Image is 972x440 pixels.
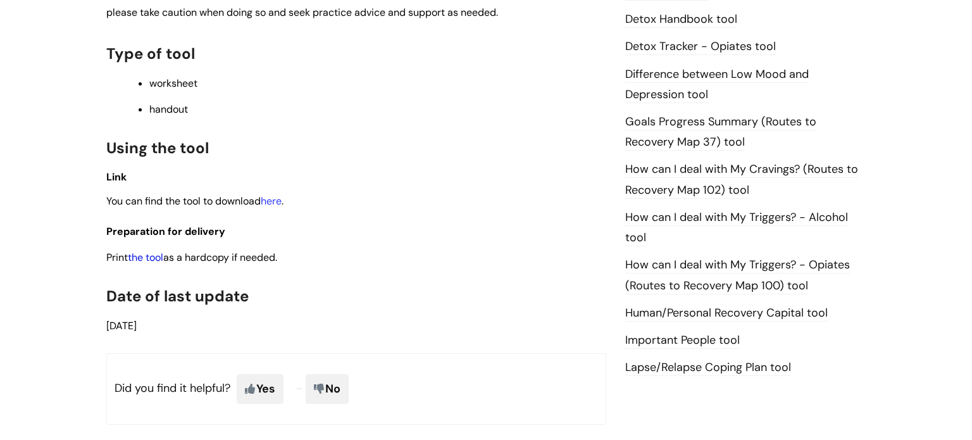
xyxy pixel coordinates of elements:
[106,251,277,264] span: Print as a hardcopy if needed.
[625,332,740,349] a: Important People tool
[106,353,606,424] p: Did you find it helpful?
[106,286,249,306] span: Date of last update
[106,225,225,238] span: Preparation for delivery
[625,11,737,28] a: Detox Handbook tool
[625,39,776,55] a: Detox Tracker - Opiates tool
[106,319,137,332] span: [DATE]
[106,44,195,63] span: Type of tool
[625,161,858,198] a: How can I deal with My Cravings? (Routes to Recovery Map 102) tool
[128,251,163,264] a: the tool
[106,194,283,208] span: You can find the tool to download .
[149,103,188,116] span: handout
[149,77,197,90] span: worksheet
[306,374,349,403] span: No
[625,66,809,103] a: Difference between Low Mood and Depression tool
[261,194,282,208] a: here
[625,360,791,376] a: Lapse/Relapse Coping Plan tool
[625,305,828,322] a: Human/Personal Recovery Capital tool
[625,257,850,294] a: How can I deal with My Triggers? - Opiates (Routes to Recovery Map 100) tool
[106,138,209,158] span: Using the tool
[625,210,848,246] a: How can I deal with My Triggers? - Alcohol tool
[106,170,127,184] span: Link
[625,114,816,151] a: Goals Progress Summary (Routes to Recovery Map 37) tool
[237,374,283,403] span: Yes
